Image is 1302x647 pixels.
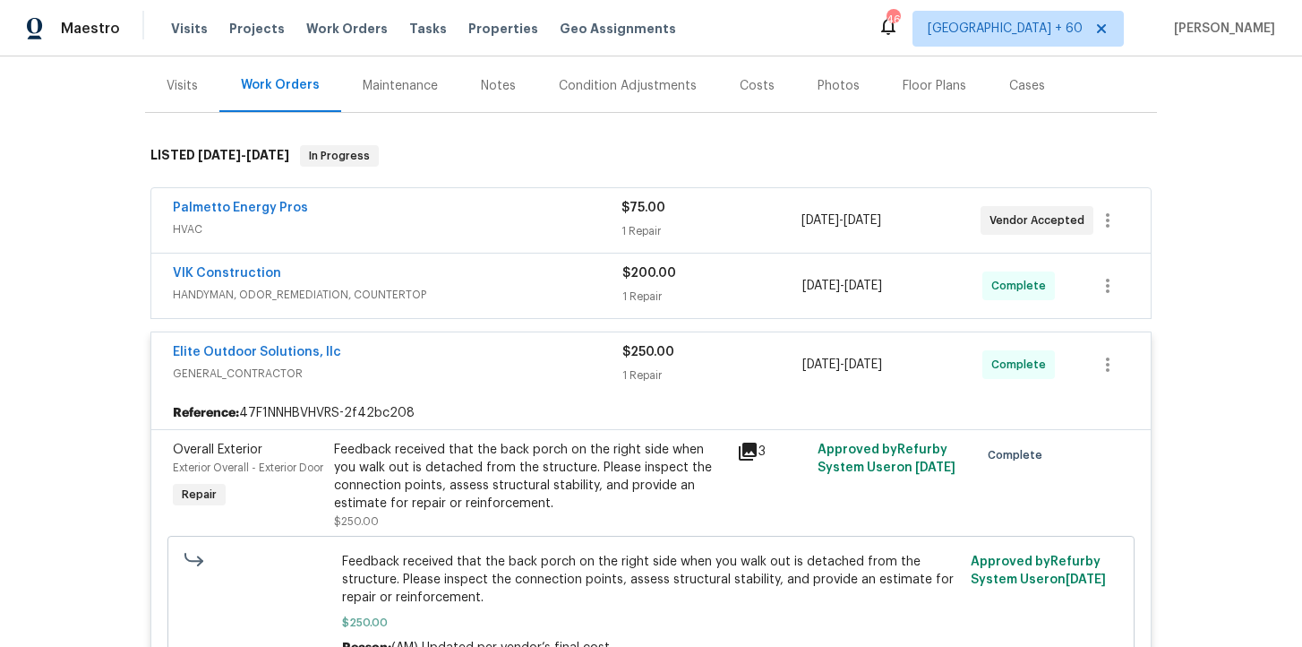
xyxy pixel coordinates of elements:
[229,20,285,38] span: Projects
[988,446,1049,464] span: Complete
[1009,77,1045,95] div: Cases
[740,77,775,95] div: Costs
[173,404,239,422] b: Reference:
[801,211,881,229] span: -
[928,20,1083,38] span: [GEOGRAPHIC_DATA] + 60
[150,145,289,167] h6: LISTED
[173,220,621,238] span: HVAC
[559,77,697,95] div: Condition Adjustments
[173,444,262,456] span: Overall Exterior
[481,77,516,95] div: Notes
[173,365,622,383] span: GENERAL_CONTRACTOR
[844,358,882,371] span: [DATE]
[468,20,538,38] span: Properties
[560,20,676,38] span: Geo Assignments
[991,356,1053,374] span: Complete
[342,614,961,632] span: $250.00
[844,214,881,227] span: [DATE]
[915,462,955,474] span: [DATE]
[903,77,966,95] div: Floor Plans
[802,356,882,374] span: -
[818,444,955,474] span: Approved by Refurby System User on
[1066,574,1106,586] span: [DATE]
[801,214,839,227] span: [DATE]
[622,367,802,384] div: 1 Repair
[151,397,1151,429] div: 47F1NNHBVHVRS-2f42bc208
[173,286,622,304] span: HANDYMAN, ODOR_REMEDIATION, COUNTERTOP
[409,22,447,35] span: Tasks
[246,149,289,161] span: [DATE]
[334,441,726,513] div: Feedback received that the back porch on the right side when you walk out is detached from the st...
[971,556,1106,586] span: Approved by Refurby System User on
[175,486,224,504] span: Repair
[802,277,882,295] span: -
[61,20,120,38] span: Maestro
[173,202,308,214] a: Palmetto Energy Pros
[621,222,801,240] div: 1 Repair
[145,127,1157,185] div: LISTED [DATE]-[DATE]In Progress
[887,11,899,29] div: 460
[171,20,208,38] span: Visits
[989,211,1092,229] span: Vendor Accepted
[1167,20,1275,38] span: [PERSON_NAME]
[167,77,198,95] div: Visits
[363,77,438,95] div: Maintenance
[802,358,840,371] span: [DATE]
[342,553,961,607] span: Feedback received that the back porch on the right side when you walk out is detached from the st...
[241,76,320,94] div: Work Orders
[334,516,379,527] span: $250.00
[198,149,289,161] span: -
[622,267,676,280] span: $200.00
[198,149,241,161] span: [DATE]
[302,147,377,165] span: In Progress
[818,77,860,95] div: Photos
[173,346,341,358] a: Elite Outdoor Solutions, llc
[844,280,882,292] span: [DATE]
[306,20,388,38] span: Work Orders
[173,267,281,280] a: VIK Construction
[802,280,840,292] span: [DATE]
[621,202,665,214] span: $75.00
[622,288,802,306] div: 1 Repair
[622,346,674,358] span: $250.00
[991,277,1053,295] span: Complete
[737,441,807,462] div: 3
[173,462,323,473] span: Exterior Overall - Exterior Door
